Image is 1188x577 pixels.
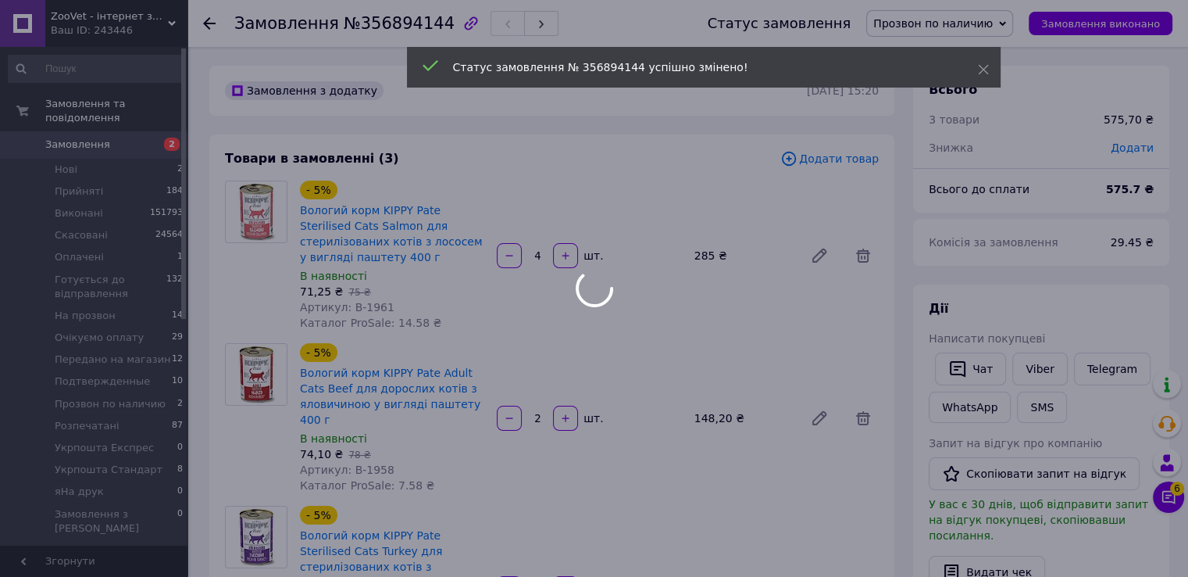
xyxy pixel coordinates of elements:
[55,375,150,389] span: Подтвержденные
[929,301,948,316] span: Дії
[166,273,183,301] span: 132
[1104,112,1154,127] div: 575,70 ₴
[225,81,384,100] div: Замовлення з додатку
[177,463,183,477] span: 8
[172,353,183,367] span: 12
[300,317,441,329] span: Каталог ProSale: 14.58 ₴
[55,331,144,345] span: Очікуємо оплату
[172,375,183,389] span: 10
[234,14,339,33] span: Замовлення
[929,236,1058,249] span: Комісія за замовлення
[847,403,879,434] span: Видалити
[1017,392,1067,423] button: SMS
[226,181,287,242] img: Вологий корм KIPPY Pate Sterilised Cats Salmon для стерилізованих котів з лососем у вигляді паште...
[929,498,1148,542] span: У вас є 30 днів, щоб відправити запит на відгук покупцеві, скопіювавши посилання.
[203,16,216,31] div: Повернутися назад
[1153,482,1184,513] button: Чат з покупцем6
[177,485,183,499] span: 0
[1041,18,1160,30] span: Замовлення виконано
[300,448,343,461] span: 74,10 ₴
[300,270,367,282] span: В наявності
[166,185,183,199] span: 184
[300,285,343,298] span: 71,25 ₴
[55,228,108,242] span: Скасовані
[55,206,103,220] span: Виконані
[1029,12,1172,35] button: Замовлення виконано
[177,441,183,455] span: 0
[1111,142,1154,154] span: Додати
[1074,353,1151,385] a: Telegram
[300,479,434,492] span: Каталог ProSale: 7.58 ₴
[708,16,851,31] div: Статус замовлення
[226,507,287,568] img: Вологий корм KIPPY Pate Sterilised Cats Turkey для стерилізованих котів з індичкою у вигляді пашт...
[225,151,399,166] span: Товари в замовленні (3)
[580,410,605,426] div: шт.
[55,419,120,433] span: Розпечатані
[688,407,797,429] div: 148,20 ₴
[55,441,154,455] span: Укрпошта Експрес
[51,23,187,38] div: Ваш ID: 243446
[453,59,939,75] div: Статус замовлення № 356894144 успішно змінено!
[929,142,973,154] span: Знижка
[172,331,183,345] span: 29
[847,240,879,271] span: Видалити
[150,206,183,220] span: 151793
[55,397,166,411] span: Прозвон по наличию
[929,437,1102,450] span: Запит на відгук про компанію
[348,287,370,298] span: 75 ₴
[172,419,183,433] span: 87
[300,343,337,362] div: - 5%
[55,507,177,536] span: Замовлення з [PERSON_NAME]
[804,403,835,434] a: Редагувати
[1106,183,1154,195] b: 575.7 ₴
[55,163,77,177] span: Нові
[45,138,110,152] span: Замовлення
[155,228,183,242] span: 24564
[55,273,166,301] span: Готується до відправлення
[580,248,605,263] div: шт.
[55,250,104,264] span: Оплачені
[55,353,171,367] span: Передано на магазин
[929,332,1045,345] span: Написати покупцеві
[55,485,103,499] span: яНа друк
[177,507,183,536] span: 0
[300,181,337,199] div: - 5%
[55,463,162,477] span: Укрпошта Стандарт
[300,367,480,426] a: Вологий корм KIPPY Pate Adult Cats Beef для дорослих котів з яловичиною у вигляді паштету 400 г
[1170,482,1184,496] span: 6
[344,14,455,33] span: №356894144
[935,353,1006,385] button: Чат
[300,506,337,525] div: - 5%
[348,450,370,461] span: 78 ₴
[929,457,1140,490] button: Скопіювати запит на відгук
[780,150,879,167] span: Додати товар
[164,138,180,151] span: 2
[55,309,116,323] span: На прозвон
[177,397,183,411] span: 2
[1111,236,1154,249] span: 29.45 ₴
[55,185,103,199] span: Прийняті
[1012,353,1067,385] a: Viber
[177,163,183,177] span: 2
[929,183,1029,195] span: Всього до сплати
[804,240,835,271] a: Редагувати
[300,204,482,263] a: Вологий корм KIPPY Pate Sterilised Cats Salmon для стерилізованих котів з лососем у вигляді паште...
[226,344,287,405] img: Вологий корм KIPPY Pate Adult Cats Beef для дорослих котів з яловичиною у вигляді паштету 400 г
[8,55,184,83] input: Пошук
[300,301,394,314] span: Артикул: В-1961
[172,309,183,323] span: 14
[929,113,979,126] span: 3 товари
[51,9,168,23] span: ZooVet - інтернет зоомагазин самих низьких цін - Zoovetbaza.com.ua
[45,97,187,125] span: Замовлення та повідомлення
[177,250,183,264] span: 1
[873,17,993,30] span: Прозвон по наличию
[929,392,1011,423] a: WhatsApp
[300,432,367,445] span: В наявності
[688,245,797,267] div: 285 ₴
[300,464,394,476] span: Артикул: В-1958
